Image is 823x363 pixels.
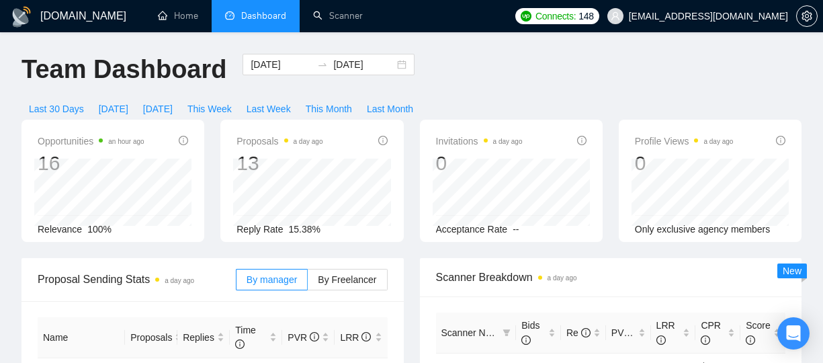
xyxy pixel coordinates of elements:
div: 16 [38,151,144,176]
button: [DATE] [91,98,136,120]
button: Last Month [359,98,421,120]
span: Last Month [367,102,413,116]
span: setting [797,11,817,22]
span: info-circle [577,136,587,145]
span: info-circle [701,335,710,345]
span: 15.38% [289,224,320,235]
span: filter [500,323,513,343]
div: 0 [635,151,734,176]
span: Scanner Name [441,327,504,338]
span: Proposals [130,330,172,345]
span: LRR [656,320,675,346]
a: searchScanner [313,10,363,22]
button: This Month [298,98,359,120]
span: to [317,59,328,70]
span: Bids [521,320,539,346]
th: Proposals [125,317,177,358]
th: Replies [177,317,230,358]
span: Time [235,325,256,350]
span: This Week [187,102,232,116]
span: [DATE] [99,102,128,116]
span: New [783,266,802,276]
span: user [611,11,620,21]
th: Name [38,317,125,358]
span: Re [566,327,591,338]
input: End date [333,57,394,72]
button: setting [796,5,818,27]
h1: Team Dashboard [21,54,226,85]
span: Proposal Sending Stats [38,271,236,288]
span: info-circle [746,335,755,345]
div: 13 [236,151,322,176]
span: Only exclusive agency members [635,224,771,235]
input: Start date [251,57,312,72]
span: Reply Rate [236,224,283,235]
img: upwork-logo.png [521,11,531,22]
span: Replies [183,330,214,345]
span: info-circle [378,136,388,145]
span: info-circle [235,339,245,349]
a: homeHome [158,10,198,22]
span: Profile Views [635,133,734,149]
a: setting [796,11,818,22]
button: [DATE] [136,98,180,120]
span: info-circle [179,136,188,145]
span: This Month [306,102,352,116]
button: This Week [180,98,239,120]
span: dashboard [225,11,234,20]
time: a day ago [493,138,523,145]
span: 100% [87,224,112,235]
span: Relevance [38,224,82,235]
span: info-circle [633,328,642,337]
span: Connects: [535,9,576,24]
span: info-circle [656,335,666,345]
span: Invitations [436,133,523,149]
button: Last Week [239,98,298,120]
span: Last Week [247,102,291,116]
span: swap-right [317,59,328,70]
span: info-circle [521,335,531,345]
span: -- [513,224,519,235]
span: [DATE] [143,102,173,116]
span: By Freelancer [318,274,376,285]
span: Dashboard [241,10,286,22]
span: PVR [288,332,319,343]
div: Open Intercom Messenger [777,317,810,350]
span: info-circle [776,136,785,145]
span: Acceptance Rate [436,224,508,235]
time: a day ago [548,274,577,282]
time: a day ago [703,138,733,145]
img: logo [11,6,32,28]
span: LRR [340,332,371,343]
time: a day ago [165,277,194,284]
span: 148 [578,9,593,24]
button: Last 30 Days [21,98,91,120]
span: info-circle [361,332,371,341]
time: a day ago [294,138,323,145]
span: filter [503,329,511,337]
span: By manager [247,274,297,285]
span: Proposals [236,133,322,149]
div: 0 [436,151,523,176]
span: info-circle [581,328,591,337]
time: an hour ago [108,138,144,145]
span: PVR [611,327,643,338]
span: Opportunities [38,133,144,149]
span: info-circle [310,332,319,341]
span: Last 30 Days [29,102,84,116]
span: Score [746,320,771,346]
span: Scanner Breakdown [436,269,786,286]
span: CPR [701,320,721,346]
